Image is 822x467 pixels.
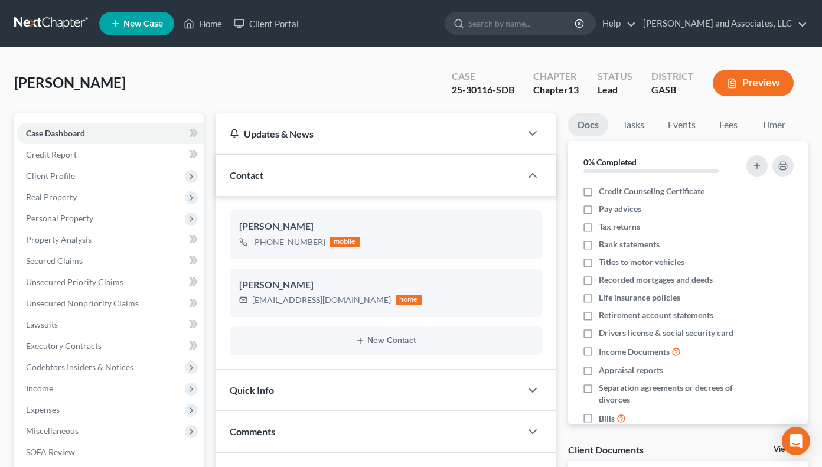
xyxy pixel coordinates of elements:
a: Case Dashboard [17,123,204,144]
div: mobile [330,237,360,247]
span: Credit Report [26,149,77,159]
div: District [651,70,694,83]
div: [EMAIL_ADDRESS][DOMAIN_NAME] [252,294,391,306]
span: 13 [568,84,579,95]
span: New Case [123,19,163,28]
div: GASB [651,83,694,97]
a: Docs [568,113,608,136]
a: SOFA Review [17,442,204,463]
span: Life insurance policies [599,292,680,303]
span: Client Profile [26,171,75,181]
span: SOFA Review [26,447,75,457]
div: Case [452,70,514,83]
strong: 0% Completed [583,157,637,167]
a: Events [658,113,705,136]
a: Unsecured Nonpriority Claims [17,293,204,314]
div: Open Intercom Messenger [782,427,810,455]
span: Personal Property [26,213,93,223]
a: Tasks [613,113,654,136]
span: Property Analysis [26,234,92,244]
div: Chapter [533,70,579,83]
span: Drivers license & social security card [599,327,733,339]
span: Separation agreements or decrees of divorces [599,382,738,406]
span: Credit Counseling Certificate [599,185,704,197]
div: 25-30116-SDB [452,83,514,97]
span: Bills [599,413,615,424]
span: Real Property [26,192,77,202]
span: Appraisal reports [599,364,663,376]
div: Client Documents [568,443,644,456]
span: Recorded mortgages and deeds [599,274,713,286]
a: Help [596,13,636,34]
a: Home [178,13,228,34]
span: Miscellaneous [26,426,79,436]
a: Executory Contracts [17,335,204,357]
a: Fees [710,113,748,136]
span: Tax returns [599,221,640,233]
span: Case Dashboard [26,128,85,138]
div: [PERSON_NAME] [239,220,533,234]
a: Timer [752,113,795,136]
div: Updates & News [230,128,507,140]
span: Contact [230,169,263,181]
span: Unsecured Priority Claims [26,277,123,287]
span: Quick Info [230,384,274,396]
span: Retirement account statements [599,309,713,321]
span: Secured Claims [26,256,83,266]
span: Pay advices [599,203,641,215]
span: [PERSON_NAME] [14,74,126,91]
span: Bank statements [599,239,660,250]
div: Lead [598,83,632,97]
a: Unsecured Priority Claims [17,272,204,293]
span: Comments [230,426,275,437]
div: home [396,295,422,305]
span: Expenses [26,404,60,414]
div: Status [598,70,632,83]
div: Chapter [533,83,579,97]
button: New Contact [239,336,533,345]
a: Lawsuits [17,314,204,335]
button: Preview [713,70,794,96]
a: Client Portal [228,13,305,34]
a: Credit Report [17,144,204,165]
a: Property Analysis [17,229,204,250]
span: Lawsuits [26,319,58,329]
div: [PERSON_NAME] [239,278,533,292]
span: Codebtors Insiders & Notices [26,362,133,372]
span: Income [26,383,53,393]
a: Secured Claims [17,250,204,272]
a: View All [774,445,803,453]
div: [PHONE_NUMBER] [252,236,325,248]
span: Income Documents [599,346,670,358]
span: Unsecured Nonpriority Claims [26,298,139,308]
a: [PERSON_NAME] and Associates, LLC [637,13,807,34]
span: Executory Contracts [26,341,102,351]
span: Titles to motor vehicles [599,256,684,268]
input: Search by name... [468,12,576,34]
